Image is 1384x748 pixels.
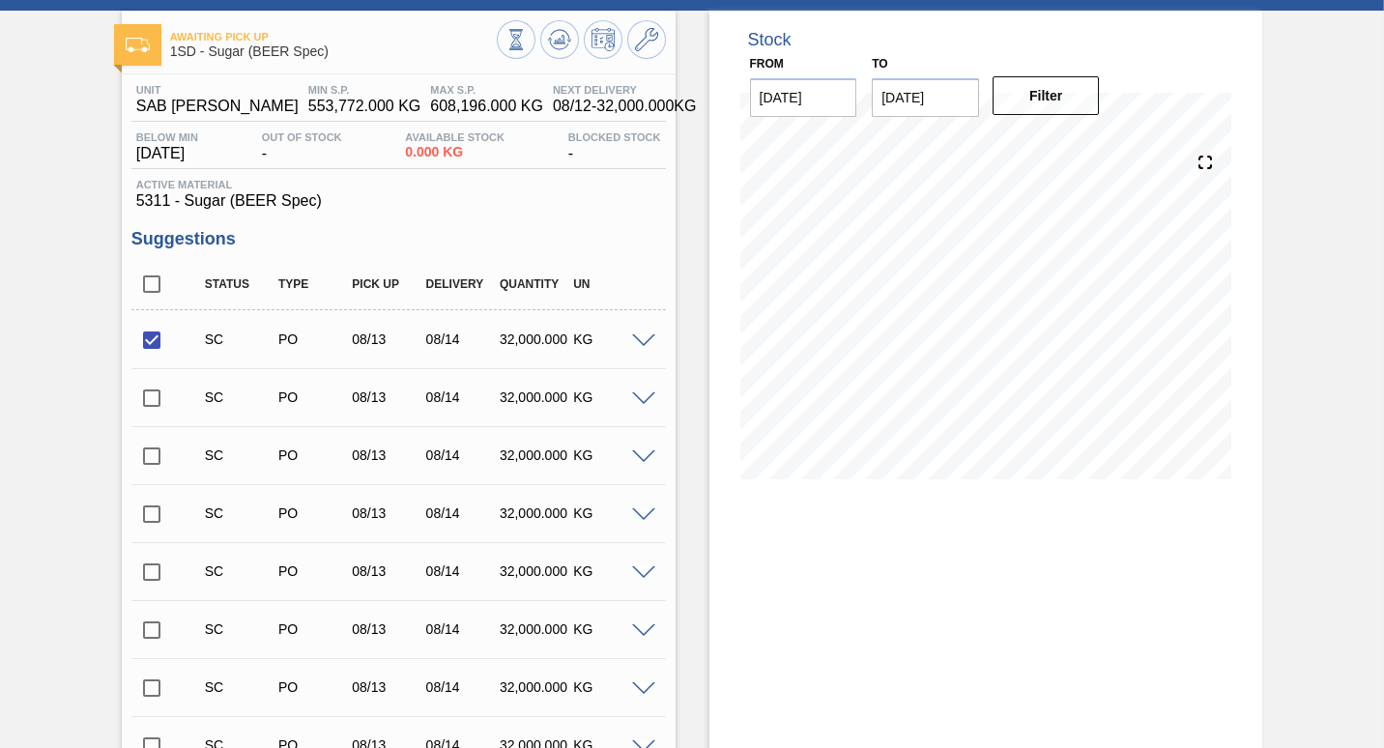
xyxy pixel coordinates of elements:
[200,389,279,405] div: Suggestion Created
[405,131,505,143] span: Available Stock
[347,679,426,695] div: 08/13/2025
[495,277,574,291] div: Quantity
[131,229,666,249] h3: Suggestions
[274,621,353,637] div: Purchase order
[200,331,279,347] div: Suggestion Created
[421,389,501,405] div: 08/14/2025
[568,277,648,291] div: UN
[430,98,543,115] span: 608,196.000 KG
[347,563,426,579] div: 08/13/2025
[495,505,574,521] div: 32,000.000
[750,57,784,71] label: From
[495,563,574,579] div: 32,000.000
[495,447,574,463] div: 32,000.000
[872,57,887,71] label: to
[421,447,501,463] div: 08/14/2025
[200,277,279,291] div: Status
[568,389,648,405] div: KG
[584,20,622,59] button: Schedule Inventory
[872,78,979,117] input: mm/dd/yyyy
[274,563,353,579] div: Purchase order
[274,331,353,347] div: Purchase order
[274,447,353,463] div: Purchase order
[347,447,426,463] div: 08/13/2025
[136,98,299,115] span: SAB [PERSON_NAME]
[347,621,426,637] div: 08/13/2025
[308,98,421,115] span: 553,772.000 KG
[421,621,501,637] div: 08/14/2025
[274,505,353,521] div: Purchase order
[568,563,648,579] div: KG
[200,621,279,637] div: Suggestion Created
[495,621,574,637] div: 32,000.000
[136,145,198,162] span: [DATE]
[200,679,279,695] div: Suggestion Created
[170,31,497,43] span: Awaiting Pick Up
[421,679,501,695] div: 08/14/2025
[405,145,505,159] span: 0.000 KG
[750,78,857,117] input: mm/dd/yyyy
[421,277,501,291] div: Delivery
[200,447,279,463] div: Suggestion Created
[421,331,501,347] div: 08/14/2025
[136,131,198,143] span: Below Min
[274,679,353,695] div: Purchase order
[126,38,150,52] img: Ícone
[495,389,574,405] div: 32,000.000
[540,20,579,59] button: Update Chart
[347,505,426,521] div: 08/13/2025
[568,131,661,143] span: Blocked Stock
[170,44,497,59] span: 1SD - Sugar (BEER Spec)
[495,679,574,695] div: 32,000.000
[347,331,426,347] div: 08/13/2025
[563,131,666,162] div: -
[627,20,666,59] button: Go to Master Data / General
[495,331,574,347] div: 32,000.000
[993,76,1100,115] button: Filter
[200,505,279,521] div: Suggestion Created
[200,563,279,579] div: Suggestion Created
[136,179,661,190] span: Active Material
[568,505,648,521] div: KG
[308,84,421,96] span: MIN S.P.
[568,447,648,463] div: KG
[430,84,543,96] span: MAX S.P.
[553,98,697,115] span: 08/12 - 32,000.000 KG
[421,505,501,521] div: 08/14/2025
[274,277,353,291] div: Type
[497,20,535,59] button: Stocks Overview
[347,389,426,405] div: 08/13/2025
[274,389,353,405] div: Purchase order
[257,131,347,162] div: -
[568,621,648,637] div: KG
[748,30,792,50] div: Stock
[136,84,299,96] span: Unit
[136,192,661,210] span: 5311 - Sugar (BEER Spec)
[568,331,648,347] div: KG
[347,277,426,291] div: Pick up
[568,679,648,695] div: KG
[262,131,342,143] span: Out Of Stock
[421,563,501,579] div: 08/14/2025
[553,84,697,96] span: Next Delivery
